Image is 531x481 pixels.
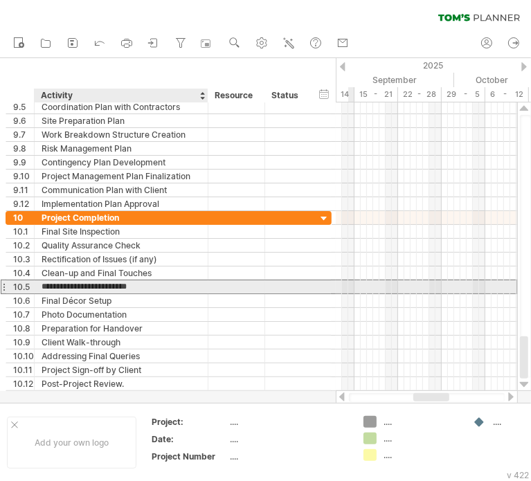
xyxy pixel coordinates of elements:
[42,142,201,155] div: Risk Management Plan
[152,416,228,428] div: Project:
[13,253,34,266] div: 10.3
[13,266,34,280] div: 10.4
[42,128,201,141] div: Work Breakdown Structure Creation
[41,89,200,102] div: Activity
[442,87,485,102] div: 29 - 5
[42,253,201,266] div: Rectification of Issues (if any)
[384,416,459,428] div: ....
[42,308,201,321] div: Photo Documentation
[42,197,201,210] div: Implementation Plan Approval
[42,377,201,390] div: Post-Project Review.
[13,128,34,141] div: 9.7
[267,73,454,87] div: September 2025
[215,89,257,102] div: Resource
[13,239,34,252] div: 10.2
[231,433,347,445] div: ....
[13,225,34,238] div: 10.1
[42,225,201,238] div: Final Site Inspection
[271,89,302,102] div: Status
[507,470,529,480] div: v 422
[13,336,34,349] div: 10.9
[13,377,34,390] div: 10.12
[152,451,228,462] div: Project Number
[354,87,398,102] div: 15 - 21
[384,433,459,444] div: ....
[13,280,34,293] div: 10.5
[13,363,34,376] div: 10.11
[42,350,201,363] div: Addressing Final Queries
[42,114,201,127] div: Site Preparation Plan
[13,197,34,210] div: 9.12
[13,294,34,307] div: 10.6
[13,114,34,127] div: 9.6
[13,308,34,321] div: 10.7
[398,87,442,102] div: 22 - 28
[42,239,201,252] div: Quality Assurance Check
[384,449,459,461] div: ....
[13,142,34,155] div: 9.8
[42,266,201,280] div: Clean-up and Final Touches
[485,87,529,102] div: 6 - 12
[13,322,34,335] div: 10.8
[42,100,201,114] div: Coordination Plan with Contractors
[42,170,201,183] div: Project Management Plan Finalization
[231,416,347,428] div: ....
[42,322,201,335] div: Preparation for Handover
[13,211,34,224] div: 10
[7,417,136,469] div: Add your own logo
[42,156,201,169] div: Contingency Plan Development
[42,183,201,197] div: Communication Plan with Client
[152,433,228,445] div: Date:
[13,183,34,197] div: 9.11
[42,363,201,376] div: Project Sign-off by Client
[231,451,347,462] div: ....
[13,156,34,169] div: 9.9
[13,170,34,183] div: 9.10
[13,100,34,114] div: 9.5
[13,350,34,363] div: 10.10
[42,211,201,224] div: Project Completion
[42,294,201,307] div: Final Décor Setup
[42,336,201,349] div: Client Walk-through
